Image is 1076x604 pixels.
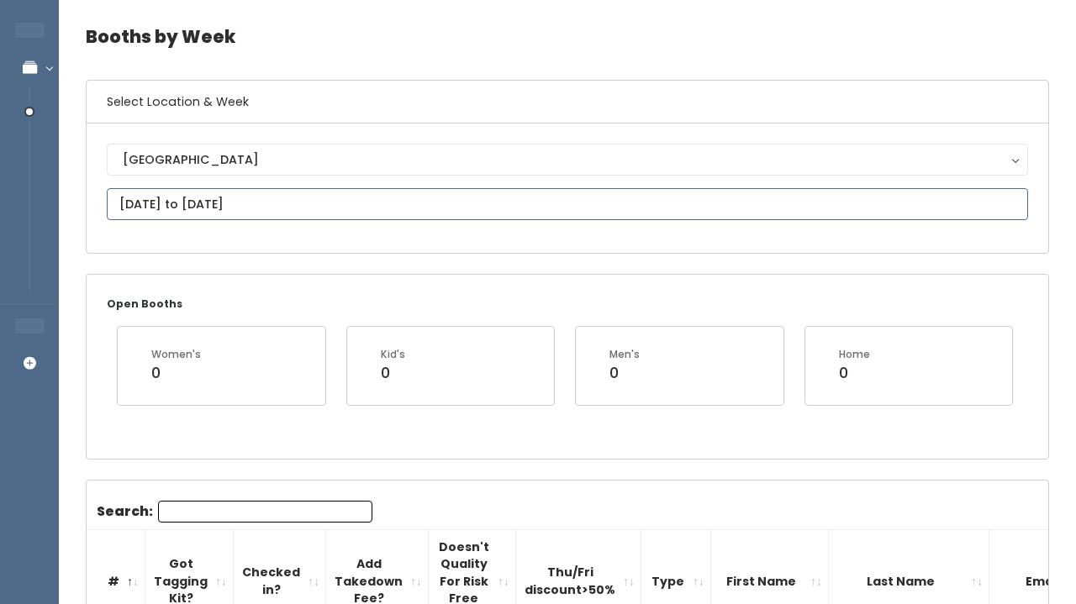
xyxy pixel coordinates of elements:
div: Home [839,347,870,362]
h4: Booths by Week [86,13,1049,60]
input: August 23 - August 29, 2025 [107,188,1028,220]
input: Search: [158,501,372,523]
small: Open Booths [107,297,182,311]
div: 0 [381,362,405,384]
div: Men's [609,347,640,362]
div: [GEOGRAPHIC_DATA] [123,150,1012,169]
div: 0 [839,362,870,384]
button: [GEOGRAPHIC_DATA] [107,144,1028,176]
label: Search: [97,501,372,523]
div: 0 [151,362,201,384]
div: 0 [609,362,640,384]
h6: Select Location & Week [87,81,1048,123]
div: Kid's [381,347,405,362]
div: Women's [151,347,201,362]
